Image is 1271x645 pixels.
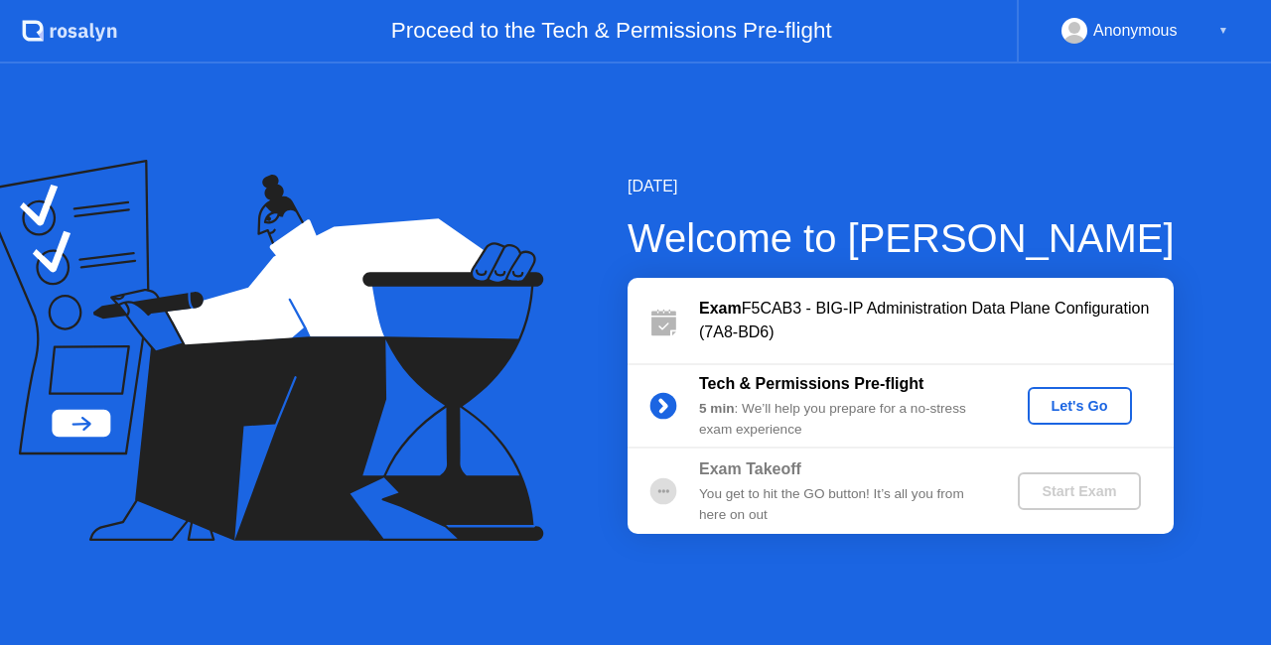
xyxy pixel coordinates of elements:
button: Let's Go [1028,387,1132,425]
div: Let's Go [1036,398,1124,414]
div: Anonymous [1093,18,1178,44]
button: Start Exam [1018,472,1140,510]
div: You get to hit the GO button! It’s all you from here on out [699,484,985,525]
b: 5 min [699,401,735,416]
b: Tech & Permissions Pre-flight [699,375,923,392]
div: ▼ [1218,18,1228,44]
b: Exam [699,300,742,317]
div: Welcome to [PERSON_NAME] [628,208,1175,268]
div: Start Exam [1026,483,1132,499]
b: Exam Takeoff [699,460,801,477]
div: [DATE] [628,175,1175,198]
div: F5CAB3 - BIG-IP Administration Data Plane Configuration (7A8-BD6) [699,297,1174,344]
div: : We’ll help you prepare for a no-stress exam experience [699,399,985,440]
